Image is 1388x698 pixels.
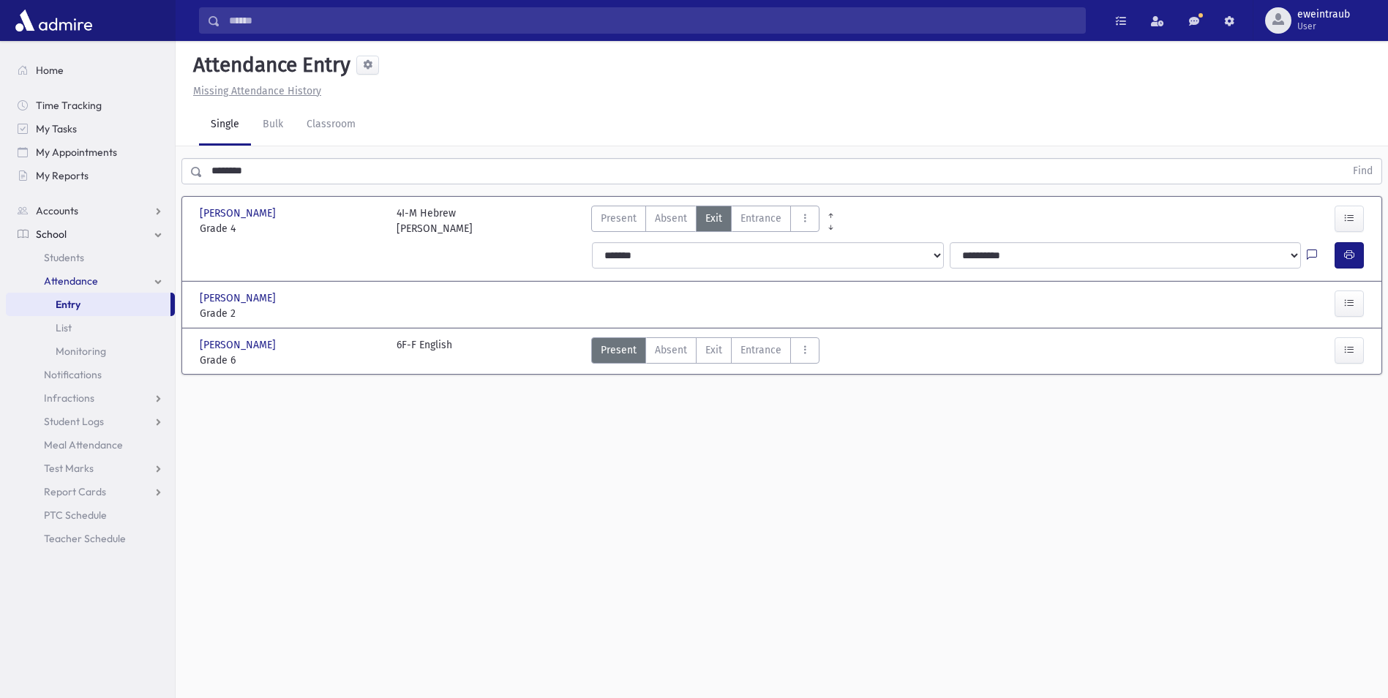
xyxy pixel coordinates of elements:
[220,7,1085,34] input: Search
[6,94,175,117] a: Time Tracking
[6,164,175,187] a: My Reports
[56,321,72,334] span: List
[6,410,175,433] a: Student Logs
[36,122,77,135] span: My Tasks
[56,298,80,311] span: Entry
[200,337,279,353] span: [PERSON_NAME]
[251,105,295,146] a: Bulk
[36,204,78,217] span: Accounts
[295,105,367,146] a: Classroom
[6,293,170,316] a: Entry
[36,228,67,241] span: School
[740,342,781,358] span: Entrance
[187,53,350,78] h5: Attendance Entry
[44,415,104,428] span: Student Logs
[705,342,722,358] span: Exit
[6,363,175,386] a: Notifications
[193,85,321,97] u: Missing Attendance History
[6,433,175,457] a: Meal Attendance
[6,386,175,410] a: Infractions
[6,480,175,503] a: Report Cards
[6,339,175,363] a: Monitoring
[397,337,452,368] div: 6F-F English
[601,342,637,358] span: Present
[44,438,123,451] span: Meal Attendance
[200,221,382,236] span: Grade 4
[12,6,96,35] img: AdmirePro
[591,337,819,368] div: AttTypes
[705,211,722,226] span: Exit
[44,532,126,545] span: Teacher Schedule
[601,211,637,226] span: Present
[6,246,175,269] a: Students
[6,140,175,164] a: My Appointments
[740,211,781,226] span: Entrance
[44,368,102,381] span: Notifications
[200,206,279,221] span: [PERSON_NAME]
[200,306,382,321] span: Grade 2
[200,353,382,368] span: Grade 6
[6,199,175,222] a: Accounts
[36,146,117,159] span: My Appointments
[44,251,84,264] span: Students
[56,345,106,358] span: Monitoring
[655,211,687,226] span: Absent
[6,316,175,339] a: List
[6,527,175,550] a: Teacher Schedule
[6,117,175,140] a: My Tasks
[6,222,175,246] a: School
[655,342,687,358] span: Absent
[591,206,819,236] div: AttTypes
[187,85,321,97] a: Missing Attendance History
[6,457,175,480] a: Test Marks
[1297,9,1350,20] span: eweintraub
[6,269,175,293] a: Attendance
[1344,159,1381,184] button: Find
[44,274,98,288] span: Attendance
[44,485,106,498] span: Report Cards
[200,290,279,306] span: [PERSON_NAME]
[44,391,94,405] span: Infractions
[199,105,251,146] a: Single
[36,99,102,112] span: Time Tracking
[44,462,94,475] span: Test Marks
[1297,20,1350,32] span: User
[44,509,107,522] span: PTC Schedule
[36,169,89,182] span: My Reports
[6,59,175,82] a: Home
[397,206,473,236] div: 4I-M Hebrew [PERSON_NAME]
[6,503,175,527] a: PTC Schedule
[36,64,64,77] span: Home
